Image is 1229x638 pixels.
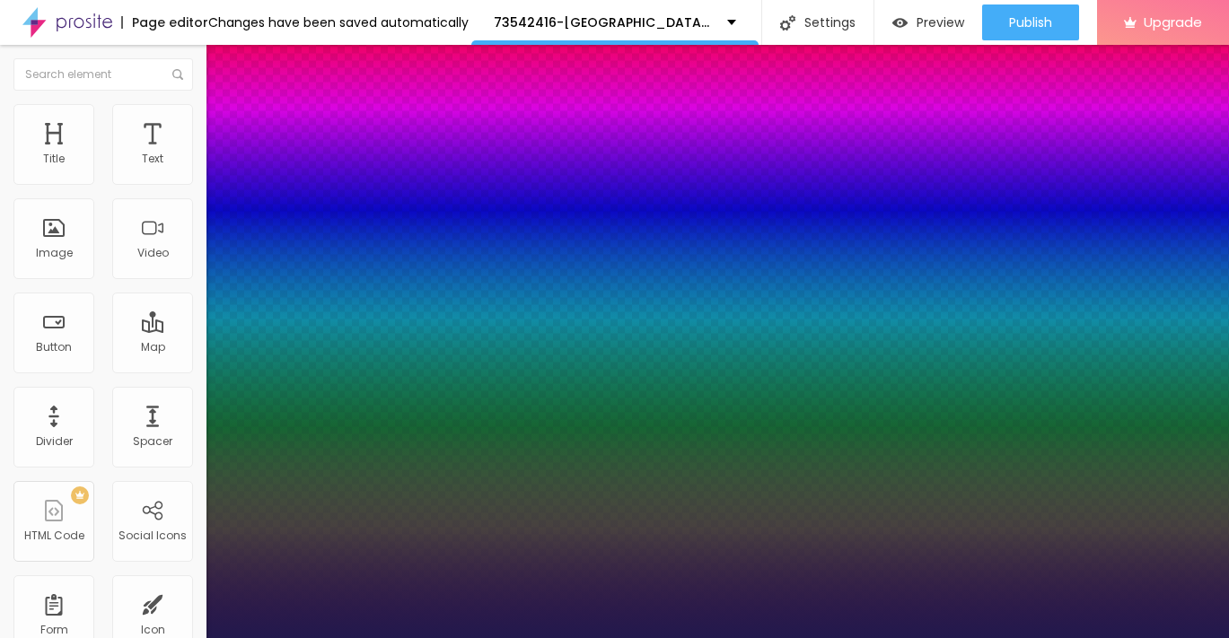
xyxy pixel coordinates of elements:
button: Publish [982,4,1079,40]
div: Video [137,247,169,259]
div: HTML Code [24,529,84,542]
div: Button [36,341,72,354]
div: Text [142,153,163,165]
span: Preview [917,15,964,30]
img: view-1.svg [892,15,908,31]
div: Social Icons [119,529,187,542]
p: 73542416-[GEOGRAPHIC_DATA], [GEOGRAPHIC_DATA] [494,16,714,29]
button: Preview [874,4,982,40]
input: Search element [13,58,193,91]
span: Upgrade [1144,14,1202,30]
div: Spacer [133,435,172,448]
div: Icon [141,624,165,636]
div: Form [40,624,68,636]
div: Image [36,247,73,259]
div: Map [141,341,165,354]
div: Title [43,153,65,165]
div: Page editor [121,16,208,29]
img: Icone [780,15,795,31]
div: Changes have been saved automatically [208,16,469,29]
span: Publish [1009,15,1052,30]
div: Divider [36,435,73,448]
img: Icone [172,69,183,80]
